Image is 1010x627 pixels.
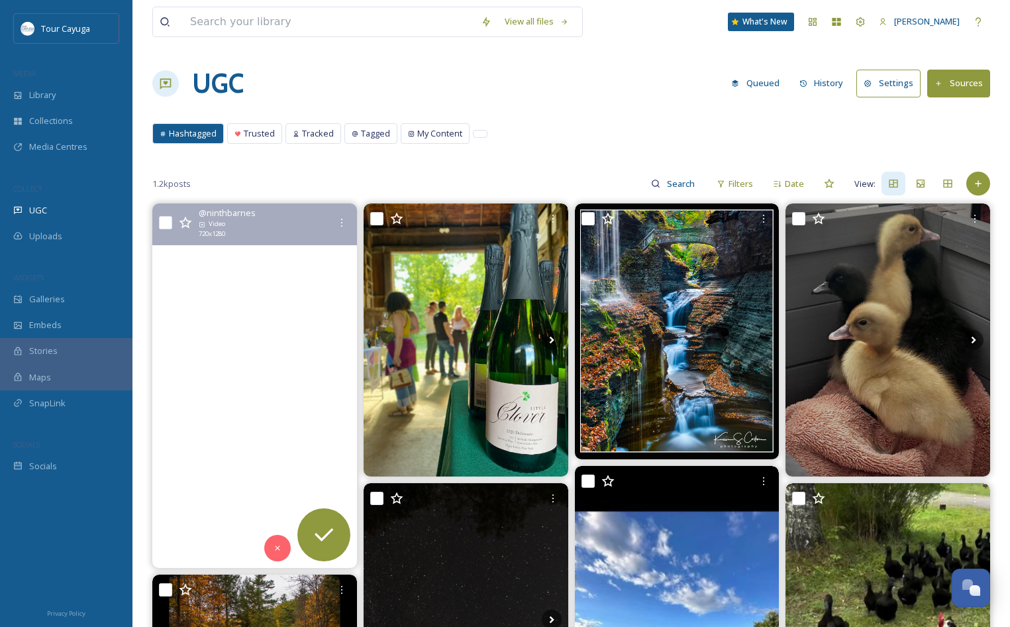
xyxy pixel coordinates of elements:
span: 720 x 1280 [199,229,225,239]
span: Privacy Policy [47,609,85,618]
span: 1.2k posts [152,178,191,190]
span: Trusted [244,127,275,140]
button: Open Chat [952,569,990,607]
span: Uploads [29,230,62,243]
span: [PERSON_NAME] [894,15,960,27]
span: Collections [29,115,73,127]
span: UGC [29,204,47,217]
a: View all files [498,9,576,34]
a: [PERSON_NAME] [872,9,966,34]
span: WIDGETS [13,272,44,282]
video: Ventosa Vineyards, Seneca Lake New York. Great night in the Finger Lakes. #FingerLakes #NewYorkWi... [152,203,357,567]
span: SnapLink [29,397,66,410]
img: download.jpeg [21,22,34,35]
span: Socials [29,460,57,473]
span: SOCIALS [13,439,40,449]
button: Settings [856,70,921,97]
span: Stories [29,345,58,357]
span: Galleries [29,293,65,306]
button: Queued [725,70,786,96]
span: View: [854,178,876,190]
a: Settings [856,70,927,97]
span: Tagged [361,127,390,140]
button: Sources [927,70,990,97]
img: I decided to go through and pick my favorite waterfalls from the many places I have been lucky en... [575,203,780,459]
a: UGC [192,64,244,103]
span: COLLECT [13,184,42,194]
span: MEDIA [13,68,36,78]
span: Media Centres [29,141,87,153]
a: Privacy Policy [47,604,85,620]
span: My Content [417,127,462,140]
span: Video [209,219,225,229]
span: Maps [29,371,51,384]
button: History [793,70,850,96]
span: @ ninthbarnes [199,207,256,219]
span: Tracked [302,127,334,140]
a: Queued [725,70,793,96]
img: Sunday's pop-up at Apollo's Praise was the perfect way to wrap up August. Thank you, Kelby, Julia... [364,203,568,477]
span: Filters [729,178,753,190]
a: History [793,70,857,96]
span: Date [785,178,804,190]
span: Library [29,89,56,101]
input: Search [660,170,703,197]
span: Tour Cayuga [41,23,90,34]
span: Embeds [29,319,62,331]
span: Hashtagged [169,127,217,140]
img: The babies are 2 weeks home today! This picture is a bit old, as they have grown a lot since this... [785,203,990,477]
a: What's New [728,13,794,31]
input: Search your library [183,7,474,36]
